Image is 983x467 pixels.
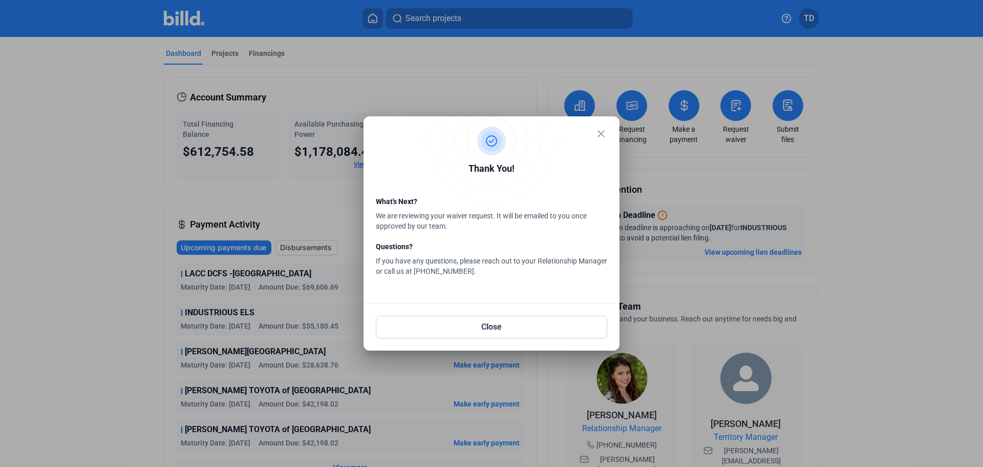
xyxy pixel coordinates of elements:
[376,316,607,338] button: Close
[376,196,607,241] div: We are reviewing your waiver request. It will be emailed to you once approved by our team.
[376,241,607,256] div: Questions?
[376,196,607,211] div: What's Next?
[595,128,607,140] mat-icon: close
[376,241,607,287] div: If you have any questions, please reach out to your Relationship Manager or call us at [PHONE_NUM...
[376,161,607,178] div: Thank You!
